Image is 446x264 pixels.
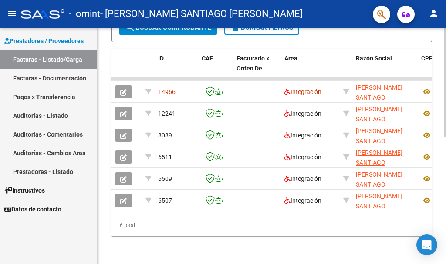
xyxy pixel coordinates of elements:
div: 20055924652 [356,170,414,188]
mat-icon: menu [7,8,17,19]
span: ID [158,55,164,62]
span: - omint [69,4,100,23]
datatable-header-cell: Area [281,49,340,87]
span: Instructivos [4,186,45,195]
span: [PERSON_NAME] SANTIAGO [PERSON_NAME] [356,106,402,133]
span: Integración [284,175,321,182]
span: Integración [284,110,321,117]
div: 20055924652 [356,148,414,166]
span: Prestadores / Proveedores [4,36,84,46]
mat-icon: person [429,8,439,19]
span: Datos de contacto [4,204,61,214]
span: 6509 [158,175,172,182]
span: [PERSON_NAME] SANTIAGO [PERSON_NAME] [356,149,402,176]
span: Facturado x Orden De [237,55,269,72]
datatable-header-cell: Facturado x Orden De [233,49,281,87]
span: Integración [284,132,321,139]
datatable-header-cell: ID [155,49,198,87]
span: Borrar Filtros [230,23,293,31]
span: 8089 [158,132,172,139]
span: Integración [284,197,321,204]
div: 20055924652 [356,126,414,144]
span: Area [284,55,297,62]
datatable-header-cell: Razón Social [352,49,418,87]
span: Integración [284,88,321,95]
span: [PERSON_NAME] SANTIAGO [PERSON_NAME] [356,171,402,198]
span: Buscar Comprobante [125,23,211,31]
span: CAE [202,55,213,62]
span: 6511 [158,154,172,160]
span: Integración [284,154,321,160]
span: 12241 [158,110,176,117]
span: [PERSON_NAME] SANTIAGO [PERSON_NAME] [356,127,402,154]
div: 20055924652 [356,191,414,210]
span: CPBT [421,55,437,62]
span: Razón Social [356,55,392,62]
span: - [PERSON_NAME] SANTIAGO [PERSON_NAME] [100,4,303,23]
div: 6 total [111,214,432,236]
datatable-header-cell: CAE [198,49,233,87]
span: [PERSON_NAME] SANTIAGO [PERSON_NAME] [356,193,402,220]
span: 6507 [158,197,172,204]
span: [PERSON_NAME] SANTIAGO [PERSON_NAME] [356,84,402,111]
div: Open Intercom Messenger [416,234,437,255]
span: 14966 [158,88,176,95]
div: 20055924652 [356,83,414,101]
div: 20055924652 [356,104,414,123]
